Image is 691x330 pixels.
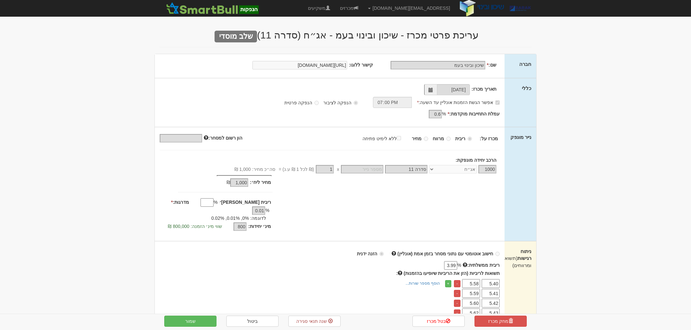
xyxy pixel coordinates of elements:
input: תשואה [462,289,480,298]
label: מחיר ליח׳: [250,179,271,186]
strong: הזנה ידנית [357,251,377,256]
a: + [445,280,451,287]
label: : [396,270,499,277]
label: נייר מונפק [510,134,531,141]
a: מחק מכרז [474,316,527,327]
input: מחיר [424,137,428,141]
img: SmartBull Logo [164,2,260,15]
strong: חישוב אוטומטי עם נתוני מסחר בזמן אמת (אונליין) [397,251,493,256]
label: ריבית [PERSON_NAME]׳ [219,199,271,205]
span: (תשואות ומרווחים) [500,255,531,268]
input: הזנה ידנית [379,252,384,256]
input: מחיר * [316,165,334,173]
a: - [454,290,460,297]
label: תאריך מכרז: [472,86,496,92]
a: בטל מכרז [412,316,465,327]
label: עמלת התחייבות מוקדמת: [448,111,500,117]
span: שווי מינ׳ הזמנה: 800,000 ₪ [168,224,222,229]
input: כמות [478,165,496,173]
input: הנפקה פרטית [314,101,319,105]
label: ריבית ממשלתית: [463,262,500,268]
strong: הרכב יחידה מונפקת: [456,157,496,163]
input: לימיט [482,289,500,298]
input: תשואה [462,299,480,307]
input: ללא לימיט פתיחה [397,136,401,140]
a: ביטול [226,316,279,327]
a: - [454,309,460,317]
span: לדוגמה: 0%, 0.01%, 0.02% [211,216,266,221]
button: שמור [164,316,217,327]
a: שנה תנאי סגירה [288,316,341,327]
input: תשואה [462,279,480,288]
input: מספר נייר [341,165,383,173]
input: לימיט [482,279,500,288]
strong: מכרז על: [480,136,498,141]
a: הוסף מספר שורות... [404,280,442,287]
span: = [279,166,281,172]
label: חברה [519,61,531,67]
input: הנפקה לציבור [354,101,358,105]
span: תשואות לריביות (הזן את הריביות שיופיעו בהזמנות) [404,271,500,276]
span: שלב מוסדי [215,31,257,42]
span: סה״כ מחיר: 1,000 ₪ [234,166,276,172]
label: הנפקה פרטית [284,99,319,106]
strong: מחיר [412,136,422,141]
input: אפשר הגשת הזמנות אונליין עד השעה:* [495,100,500,105]
h2: עריכת פרטי מכרז - שיכון ובינוי בעמ - אג״ח (סדרה 11) [159,30,532,40]
label: אפשר הגשת הזמנות אונליין עד השעה: [417,99,500,106]
input: שם הסדרה * [385,165,427,173]
div: ₪ [200,179,250,187]
label: ללא לימיט פתיחה [362,135,408,142]
label: קישור ללוגו: [349,62,373,68]
input: חישוב אוטומטי עם נתוני מסחר בזמן אמת (אונליין) [495,252,500,256]
input: לימיט [482,308,500,317]
label: מינ׳ יחידות: [248,223,271,230]
input: לימיט [482,299,500,307]
label: הנפקה לציבור [323,99,358,106]
label: הון רשום למסחר: [204,135,242,141]
span: x [337,166,339,172]
label: כללי [522,85,531,92]
label: ניתוח רגישות [509,248,531,269]
label: שם: [487,62,496,68]
input: ריבית [468,137,472,141]
span: % [214,199,217,205]
label: מדרגות: [171,199,189,205]
span: (₪ לכל 1 ₪ ע.נ) [281,166,314,172]
span: % [265,207,269,214]
input: מרווח [446,137,451,141]
span: שנה תנאי סגירה [296,319,327,324]
input: תשואה [462,308,480,317]
span: % [457,262,461,268]
strong: מרווח [433,136,444,141]
span: % [442,111,446,117]
a: - [454,300,460,307]
a: - [454,280,460,287]
strong: ריבית [455,136,465,141]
